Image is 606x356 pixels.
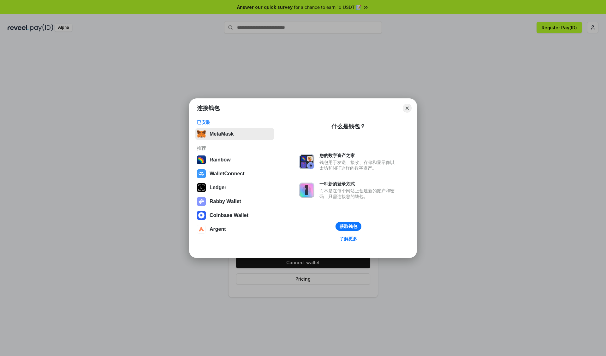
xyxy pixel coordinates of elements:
[197,197,206,206] img: svg+xml,%3Csvg%20xmlns%3D%22http%3A%2F%2Fwww.w3.org%2F2000%2Fsvg%22%20fill%3D%22none%22%20viewBox...
[197,225,206,234] img: svg+xml,%3Csvg%20width%3D%2228%22%20height%3D%2228%22%20viewBox%3D%220%200%2028%2028%22%20fill%3D...
[210,213,248,218] div: Coinbase Wallet
[195,181,274,194] button: Ledger
[210,226,226,232] div: Argent
[299,154,314,169] img: svg+xml,%3Csvg%20xmlns%3D%22http%3A%2F%2Fwww.w3.org%2F2000%2Fsvg%22%20fill%3D%22none%22%20viewBox...
[319,160,398,171] div: 钱包用于发送、接收、存储和显示像以太坊和NFT这样的数字资产。
[195,223,274,236] button: Argent
[403,104,412,113] button: Close
[197,169,206,178] img: svg+xml,%3Csvg%20width%3D%2228%22%20height%3D%2228%22%20viewBox%3D%220%200%2028%2028%22%20fill%3D...
[195,209,274,222] button: Coinbase Wallet
[197,155,206,164] img: svg+xml,%3Csvg%20width%3D%22120%22%20height%3D%22120%22%20viewBox%3D%220%200%20120%20120%22%20fil...
[195,128,274,140] button: MetaMask
[331,123,365,130] div: 什么是钱包？
[197,183,206,192] img: svg+xml,%3Csvg%20xmlns%3D%22http%3A%2F%2Fwww.w3.org%2F2000%2Fsvg%22%20width%3D%2228%22%20height%3...
[340,236,357,242] div: 了解更多
[210,185,226,190] div: Ledger
[210,171,245,177] div: WalletConnect
[195,195,274,208] button: Rabby Wallet
[210,199,241,204] div: Rabby Wallet
[197,211,206,220] img: svg+xml,%3Csvg%20width%3D%2228%22%20height%3D%2228%22%20viewBox%3D%220%200%2028%2028%22%20fill%3D...
[336,222,361,231] button: 获取钱包
[197,104,220,112] h1: 连接钱包
[336,235,361,243] a: 了解更多
[197,145,272,151] div: 推荐
[197,130,206,138] img: svg+xml,%3Csvg%20fill%3D%22none%22%20height%3D%2233%22%20viewBox%3D%220%200%2035%2033%22%20width%...
[197,120,272,125] div: 已安装
[195,167,274,180] button: WalletConnect
[319,181,398,187] div: 一种新的登录方式
[210,157,231,163] div: Rainbow
[195,154,274,166] button: Rainbow
[299,183,314,198] img: svg+xml,%3Csvg%20xmlns%3D%22http%3A%2F%2Fwww.w3.org%2F2000%2Fsvg%22%20fill%3D%22none%22%20viewBox...
[340,224,357,229] div: 获取钱包
[210,131,234,137] div: MetaMask
[319,153,398,158] div: 您的数字资产之家
[319,188,398,199] div: 而不是在每个网站上创建新的账户和密码，只需连接您的钱包。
